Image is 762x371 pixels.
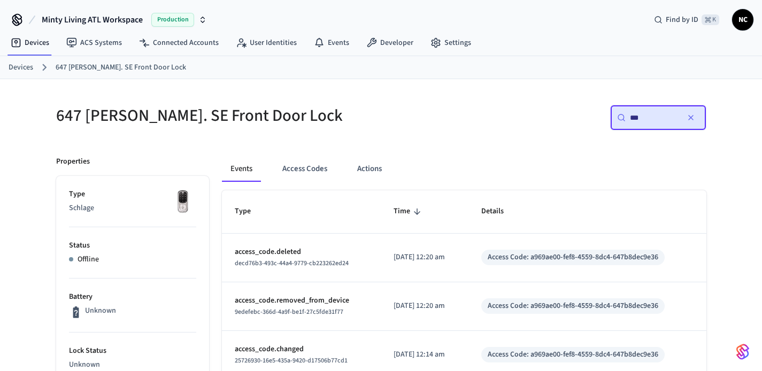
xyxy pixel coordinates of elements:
span: 25726930-16e5-435a-9420-d17506b77cd1 [235,356,348,365]
span: NC [733,10,752,29]
button: Actions [349,156,390,182]
div: ant example [222,156,706,182]
p: access_code.deleted [235,246,368,258]
h5: 647 [PERSON_NAME]. SE Front Door Lock [56,105,375,127]
p: Properties [56,156,90,167]
span: Find by ID [666,14,698,25]
div: Access Code: a969ae00-fef8-4559-8dc4-647b8dec9e36 [488,300,658,312]
span: Details [481,203,518,220]
span: Minty Living ATL Workspace [42,13,143,26]
p: Lock Status [69,345,196,357]
button: NC [732,9,753,30]
a: ACS Systems [58,33,130,52]
a: Events [305,33,358,52]
p: Type [69,189,196,200]
a: 647 [PERSON_NAME]. SE Front Door Lock [56,62,186,73]
a: User Identities [227,33,305,52]
button: Events [222,156,261,182]
span: Type [235,203,265,220]
img: SeamLogoGradient.69752ec5.svg [736,343,749,360]
span: 9edefebc-366d-4a9f-be1f-27c5fde31f77 [235,307,343,316]
img: Yale Assure Touchscreen Wifi Smart Lock, Satin Nickel, Front [170,189,196,215]
span: ⌘ K [702,14,719,25]
p: Battery [69,291,196,303]
p: Unknown [85,305,116,316]
a: Devices [2,33,58,52]
a: Settings [422,33,480,52]
p: access_code.changed [235,344,368,355]
span: Production [151,13,194,27]
p: Unknown [69,359,196,370]
p: [DATE] 12:20 am [394,252,456,263]
a: Developer [358,33,422,52]
a: Devices [9,62,33,73]
p: Status [69,240,196,251]
span: decd76b3-493c-44a4-9779-cb223262ed24 [235,259,349,268]
span: Time [394,203,424,220]
button: Access Codes [274,156,336,182]
p: Offline [78,254,99,265]
div: Access Code: a969ae00-fef8-4559-8dc4-647b8dec9e36 [488,252,658,263]
p: [DATE] 12:20 am [394,300,456,312]
p: access_code.removed_from_device [235,295,368,306]
div: Access Code: a969ae00-fef8-4559-8dc4-647b8dec9e36 [488,349,658,360]
a: Connected Accounts [130,33,227,52]
p: Schlage [69,203,196,214]
div: Find by ID⌘ K [645,10,728,29]
p: [DATE] 12:14 am [394,349,456,360]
